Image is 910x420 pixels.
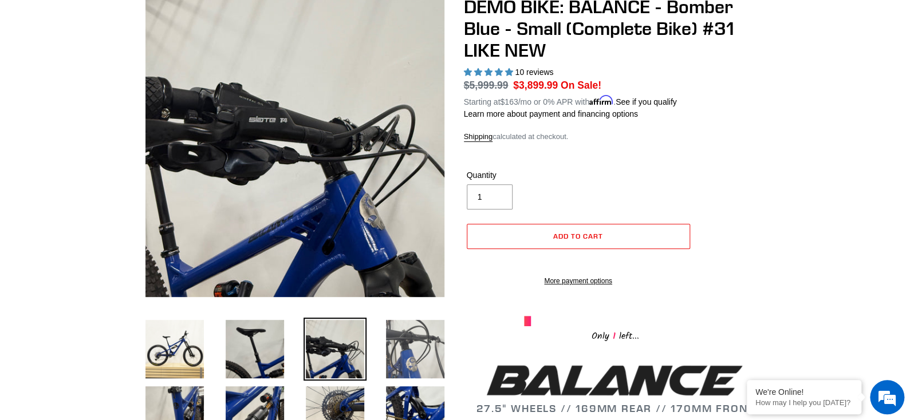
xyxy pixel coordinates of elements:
[77,64,210,79] div: Chat with us now
[464,361,767,414] h2: 27.5" WHEELS // 169MM REAR // 170MM FRONT
[464,68,515,77] span: 5.00 stars
[609,329,619,343] span: 1
[384,318,447,381] img: Load image into Gallery viewer, DEMO BIKE: BALANCE - Bomber Blue - Small (Complete Bike) #31 LIKE...
[500,97,518,106] span: $163
[188,6,215,33] div: Minimize live chat window
[524,326,707,344] div: Only left...
[13,63,30,80] div: Navigation go back
[467,224,690,249] button: Add to cart
[143,318,206,381] img: Load image into Gallery viewer, DEMO BIKE: BALANCE - Bomber Blue - Small (Complete Bike) #31 LIKE...
[464,131,767,142] div: calculated at checkout.
[464,132,493,142] a: Shipping
[467,276,690,286] a: More payment options
[755,398,853,407] p: How may I help you today?
[6,290,218,330] textarea: Type your message and hit 'Enter'
[304,318,367,381] img: Load image into Gallery viewer, DEMO BIKE: BALANCE - Bomber Blue - Small (Complete Bike) #31 LIKE...
[589,96,613,105] span: Affirm
[464,80,509,91] s: $5,999.99
[223,318,286,381] img: Load image into Gallery viewer, DEMO BIKE: BALANCE - Bomber Blue - Small (Complete Bike) #31 LIKE...
[755,387,853,397] div: We're Online!
[467,169,576,181] label: Quantity
[561,78,601,93] span: On Sale!
[464,93,677,108] p: Starting at /mo or 0% APR with .
[513,80,558,91] span: $3,899.99
[515,68,553,77] span: 10 reviews
[37,57,65,86] img: d_696896380_company_1647369064580_696896380
[616,97,677,106] a: See if you qualify - Learn more about Affirm Financing (opens in modal)
[553,232,603,240] span: Add to cart
[464,109,638,118] a: Learn more about payment and financing options
[66,133,158,248] span: We're online!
